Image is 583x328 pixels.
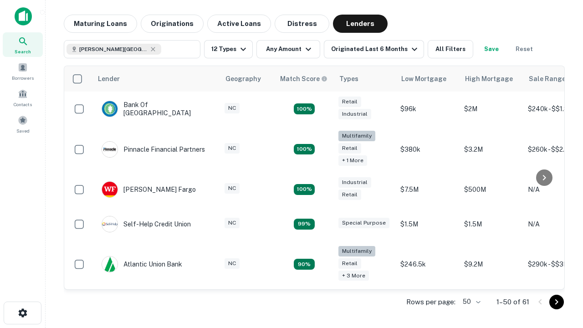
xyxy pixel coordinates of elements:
[338,177,371,188] div: Industrial
[338,131,375,141] div: Multifamily
[338,218,389,228] div: Special Purpose
[324,40,424,58] button: Originated Last 6 Months
[294,219,315,230] div: Matching Properties: 11, hasApolloMatch: undefined
[396,207,460,241] td: $1.5M
[98,73,120,84] div: Lender
[204,40,253,58] button: 12 Types
[529,73,566,84] div: Sale Range
[225,73,261,84] div: Geography
[338,246,375,256] div: Multifamily
[460,126,523,172] td: $3.2M
[396,241,460,287] td: $246.5k
[102,101,211,117] div: Bank Of [GEOGRAPHIC_DATA]
[338,190,361,200] div: Retail
[294,103,315,114] div: Matching Properties: 15, hasApolloMatch: undefined
[3,112,43,136] a: Saved
[102,142,118,157] img: picture
[396,172,460,207] td: $7.5M
[338,143,361,154] div: Retail
[294,259,315,270] div: Matching Properties: 10, hasApolloMatch: undefined
[102,182,118,197] img: picture
[460,92,523,126] td: $2M
[3,85,43,110] a: Contacts
[428,40,473,58] button: All Filters
[225,183,240,194] div: NC
[460,241,523,287] td: $9.2M
[477,40,506,58] button: Save your search to get updates of matches that match your search criteria.
[207,15,271,33] button: Active Loans
[14,101,32,108] span: Contacts
[338,155,367,166] div: + 1 more
[102,216,191,232] div: Self-help Credit Union
[338,97,361,107] div: Retail
[16,127,30,134] span: Saved
[92,66,220,92] th: Lender
[15,48,31,55] span: Search
[280,74,327,84] div: Capitalize uses an advanced AI algorithm to match your search with the best lender. The match sco...
[549,295,564,309] button: Go to next page
[275,66,334,92] th: Capitalize uses an advanced AI algorithm to match your search with the best lender. The match sco...
[338,258,361,269] div: Retail
[141,15,204,33] button: Originations
[396,66,460,92] th: Low Mortgage
[102,216,118,232] img: picture
[401,73,446,84] div: Low Mortgage
[225,218,240,228] div: NC
[225,258,240,269] div: NC
[396,92,460,126] td: $96k
[225,143,240,154] div: NC
[460,207,523,241] td: $1.5M
[339,73,358,84] div: Types
[294,184,315,195] div: Matching Properties: 14, hasApolloMatch: undefined
[331,44,420,55] div: Originated Last 6 Months
[102,181,196,198] div: [PERSON_NAME] Fargo
[406,297,455,307] p: Rows per page:
[3,32,43,57] a: Search
[275,15,329,33] button: Distress
[280,74,326,84] h6: Match Score
[537,226,583,270] iframe: Chat Widget
[338,109,371,119] div: Industrial
[225,103,240,113] div: NC
[460,66,523,92] th: High Mortgage
[510,40,539,58] button: Reset
[396,126,460,172] td: $380k
[102,101,118,117] img: picture
[459,295,482,308] div: 50
[294,144,315,155] div: Matching Properties: 20, hasApolloMatch: undefined
[102,256,118,272] img: picture
[334,66,396,92] th: Types
[102,256,182,272] div: Atlantic Union Bank
[79,45,148,53] span: [PERSON_NAME][GEOGRAPHIC_DATA], [GEOGRAPHIC_DATA]
[3,59,43,83] a: Borrowers
[15,7,32,26] img: capitalize-icon.png
[12,74,34,82] span: Borrowers
[338,271,369,281] div: + 3 more
[220,66,275,92] th: Geography
[256,40,320,58] button: Any Amount
[64,15,137,33] button: Maturing Loans
[102,141,205,158] div: Pinnacle Financial Partners
[460,172,523,207] td: $500M
[496,297,529,307] p: 1–50 of 61
[465,73,513,84] div: High Mortgage
[333,15,388,33] button: Lenders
